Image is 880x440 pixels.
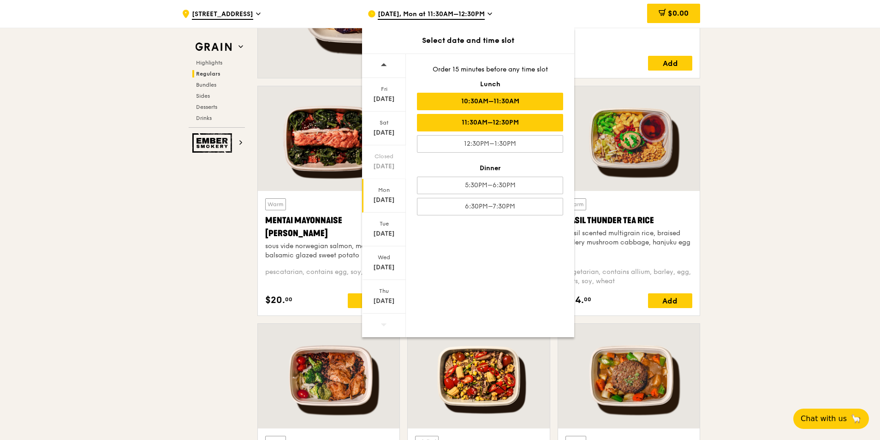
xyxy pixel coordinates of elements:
span: Desserts [196,104,217,110]
span: Sides [196,93,210,99]
span: Regulars [196,71,220,77]
div: Order 15 minutes before any time slot [417,65,563,74]
div: Warm [565,198,586,210]
div: Add [648,293,692,308]
div: Sat [363,119,404,126]
div: pescatarian, contains egg, soy, wheat [265,268,392,286]
div: 5:30PM–6:30PM [417,177,563,194]
div: 12:30PM–1:30PM [417,135,563,153]
div: Select date and time slot [362,35,574,46]
img: Grain web logo [192,39,235,55]
div: vegetarian, contains allium, barley, egg, nuts, soy, wheat [565,268,692,286]
div: 11:30AM–12:30PM [417,114,563,131]
div: Lunch [417,80,563,89]
img: Ember Smokery web logo [192,133,235,153]
span: 00 [285,296,292,303]
div: Thu [363,287,404,295]
span: Highlights [196,59,222,66]
span: [DATE], Mon at 11:30AM–12:30PM [378,10,485,20]
span: Bundles [196,82,216,88]
span: $14. [565,293,584,307]
div: basil scented multigrain rice, braised celery mushroom cabbage, hanjuku egg [565,229,692,247]
div: Mentai Mayonnaise [PERSON_NAME] [265,214,392,240]
span: [STREET_ADDRESS] [192,10,253,20]
span: 🦙 [850,413,862,424]
div: 6:30PM–7:30PM [417,198,563,215]
span: $0.00 [668,9,689,18]
div: Basil Thunder Tea Rice [565,214,692,227]
div: [DATE] [363,196,404,205]
div: sous vide norwegian salmon, mentaiko, balsamic glazed sweet potato [265,242,392,260]
div: [DATE] [363,162,404,171]
div: [DATE] [363,95,404,104]
div: Closed [363,153,404,160]
span: Chat with us [801,413,847,424]
div: Dinner [417,164,563,173]
div: Fri [363,85,404,93]
div: [DATE] [363,263,404,272]
span: $20. [265,293,285,307]
div: [DATE] [363,229,404,238]
button: Chat with us🦙 [793,409,869,429]
div: Add [348,293,392,308]
span: 00 [584,296,591,303]
div: Add [648,56,692,71]
div: [DATE] [363,128,404,137]
span: Drinks [196,115,212,121]
div: Tue [363,220,404,227]
div: 10:30AM–11:30AM [417,93,563,110]
div: Wed [363,254,404,261]
div: [DATE] [363,297,404,306]
div: Warm [265,198,286,210]
div: Mon [363,186,404,194]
